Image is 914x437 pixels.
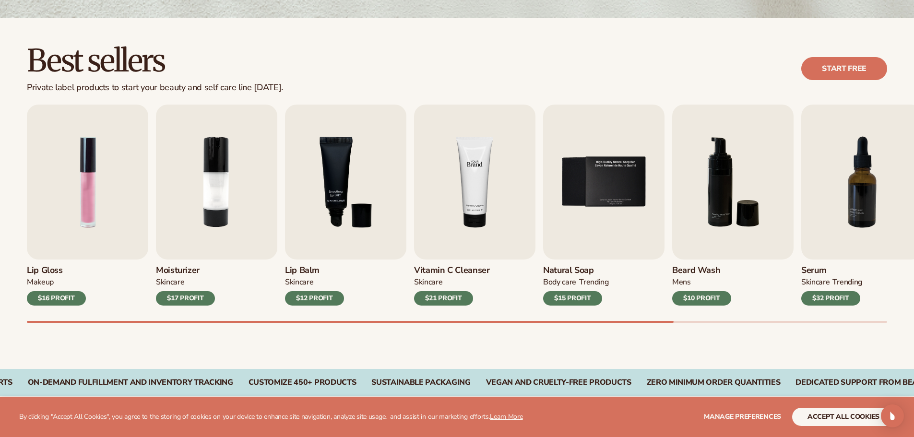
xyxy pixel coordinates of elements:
[156,265,215,276] h3: Moisturizer
[27,45,283,77] h2: Best sellers
[156,291,215,306] div: $17 PROFIT
[490,412,522,421] a: Learn More
[27,291,86,306] div: $16 PROFIT
[801,57,887,80] a: Start free
[27,277,54,287] div: MAKEUP
[672,265,731,276] h3: Beard Wash
[881,404,904,427] div: Open Intercom Messenger
[543,265,609,276] h3: Natural Soap
[285,265,344,276] h3: Lip Balm
[672,105,794,306] a: 6 / 9
[414,277,442,287] div: Skincare
[579,277,608,287] div: TRENDING
[414,291,473,306] div: $21 PROFIT
[27,105,148,306] a: 1 / 9
[486,378,631,387] div: VEGAN AND CRUELTY-FREE PRODUCTS
[704,408,781,426] button: Manage preferences
[672,277,691,287] div: mens
[285,105,406,306] a: 3 / 9
[801,277,830,287] div: SKINCARE
[801,265,862,276] h3: Serum
[832,277,862,287] div: TRENDING
[704,412,781,421] span: Manage preferences
[414,265,490,276] h3: Vitamin C Cleanser
[414,105,535,306] a: 4 / 9
[285,291,344,306] div: $12 PROFIT
[285,277,313,287] div: SKINCARE
[371,378,470,387] div: SUSTAINABLE PACKAGING
[801,291,860,306] div: $32 PROFIT
[543,105,665,306] a: 5 / 9
[156,105,277,306] a: 2 / 9
[414,105,535,260] img: Shopify Image 8
[543,291,602,306] div: $15 PROFIT
[19,413,523,421] p: By clicking "Accept All Cookies", you agree to the storing of cookies on your device to enhance s...
[27,265,86,276] h3: Lip Gloss
[27,83,283,93] div: Private label products to start your beauty and self care line [DATE].
[647,378,781,387] div: ZERO MINIMUM ORDER QUANTITIES
[792,408,895,426] button: accept all cookies
[28,378,233,387] div: On-Demand Fulfillment and Inventory Tracking
[543,277,576,287] div: BODY Care
[249,378,356,387] div: CUSTOMIZE 450+ PRODUCTS
[672,291,731,306] div: $10 PROFIT
[156,277,184,287] div: SKINCARE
